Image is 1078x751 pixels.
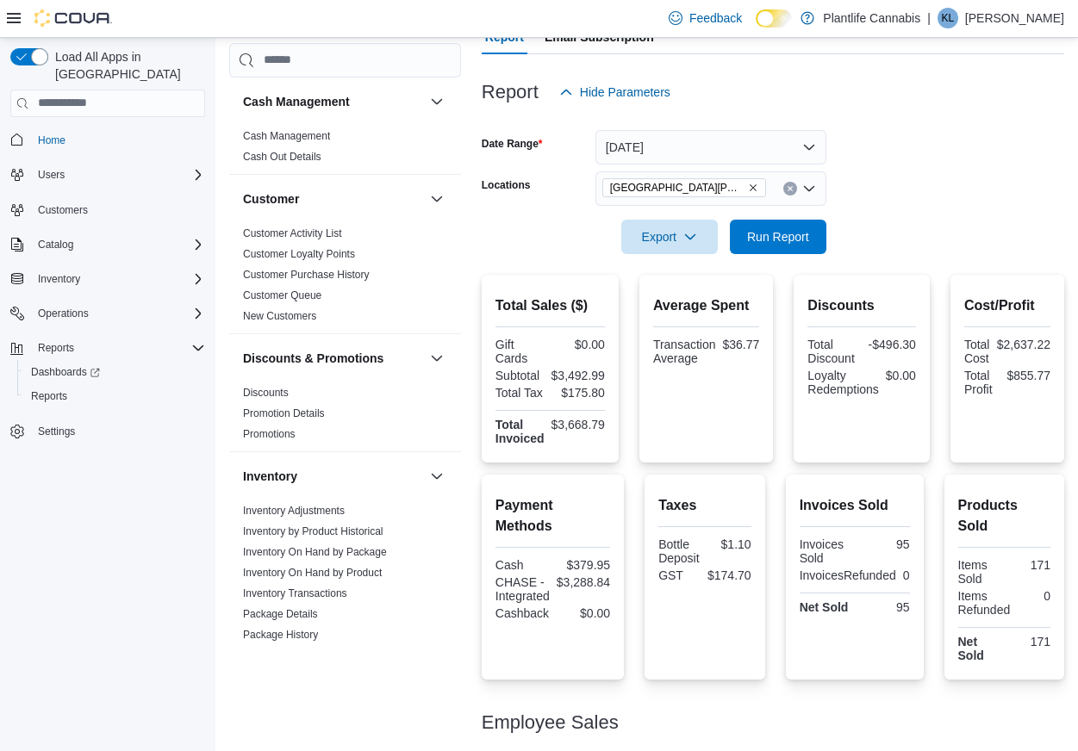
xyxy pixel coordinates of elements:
[800,600,849,614] strong: Net Sold
[807,295,916,316] h2: Discounts
[807,338,858,365] div: Total Discount
[958,635,984,662] strong: Net Sold
[958,495,1051,537] h2: Products Sold
[243,190,299,208] h3: Customer
[495,338,547,365] div: Gift Cards
[243,130,330,142] a: Cash Management
[800,495,910,516] h2: Invoices Sold
[482,712,619,733] h3: Employee Sales
[482,137,543,151] label: Date Range
[243,150,321,164] span: Cash Out Details
[783,182,797,196] button: Clear input
[243,93,350,110] h3: Cash Management
[552,75,677,109] button: Hide Parameters
[243,607,318,621] span: Package Details
[31,420,205,442] span: Settings
[1007,558,1050,572] div: 171
[495,575,550,603] div: CHASE - Integrated
[31,130,72,151] a: Home
[1006,369,1050,382] div: $855.77
[243,525,383,537] a: Inventory by Product Historical
[243,247,355,261] span: Customer Loyalty Points
[38,168,65,182] span: Users
[556,558,610,572] div: $379.95
[553,338,605,351] div: $0.00
[964,369,1000,396] div: Total Profit
[3,267,212,291] button: Inventory
[243,608,318,620] a: Package Details
[38,203,88,217] span: Customers
[723,338,760,351] div: $36.77
[938,8,958,28] div: Kaitlyn Lee
[495,418,545,445] strong: Total Invoiced
[31,365,100,379] span: Dashboards
[243,386,289,400] span: Discounts
[653,338,716,365] div: Transaction Average
[243,93,423,110] button: Cash Management
[595,130,826,164] button: [DATE]
[3,336,212,360] button: Reports
[653,295,759,316] h2: Average Spent
[689,9,742,27] span: Feedback
[708,537,751,551] div: $1.10
[3,163,212,187] button: Users
[31,269,205,289] span: Inventory
[243,268,370,282] span: Customer Purchase History
[551,369,605,382] div: $3,492.99
[823,8,920,28] p: Plantlife Cannabis
[658,568,701,582] div: GST
[24,386,74,407] a: Reports
[243,289,321,301] a: Customer Queue
[965,8,1064,28] p: [PERSON_NAME]
[243,629,318,641] a: Package History
[580,84,670,101] span: Hide Parameters
[747,228,809,245] span: Run Report
[632,220,707,254] span: Export
[551,418,605,431] div: $3,668.79
[31,234,80,255] button: Catalog
[756,9,792,28] input: Dark Mode
[243,545,387,559] span: Inventory On Hand by Package
[243,129,330,143] span: Cash Management
[610,179,745,196] span: [GEOGRAPHIC_DATA][PERSON_NAME][GEOGRAPHIC_DATA]
[964,338,990,365] div: Total Cost
[958,558,1001,586] div: Items Sold
[602,178,766,197] span: Fort McMurray - Stoney Creek
[243,587,347,599] a: Inventory Transactions
[243,505,345,517] a: Inventory Adjustments
[427,348,447,369] button: Discounts & Promotions
[243,227,342,239] a: Customer Activity List
[802,182,816,196] button: Open list of options
[243,566,382,580] span: Inventory On Hand by Product
[427,189,447,209] button: Customer
[31,338,205,358] span: Reports
[495,386,547,400] div: Total Tax
[243,407,325,420] span: Promotion Details
[557,575,610,589] div: $3,288.84
[243,546,387,558] a: Inventory On Hand by Package
[243,310,316,322] a: New Customers
[31,303,205,324] span: Operations
[730,220,826,254] button: Run Report
[243,350,423,367] button: Discounts & Promotions
[1007,635,1050,649] div: 171
[31,200,95,220] a: Customers
[243,151,321,163] a: Cash Out Details
[427,466,447,487] button: Inventory
[662,1,749,35] a: Feedback
[31,234,205,255] span: Catalog
[243,468,297,485] h3: Inventory
[3,233,212,257] button: Catalog
[495,558,550,572] div: Cash
[927,8,931,28] p: |
[31,269,87,289] button: Inventory
[243,309,316,323] span: New Customers
[38,307,89,320] span: Operations
[38,272,80,286] span: Inventory
[243,269,370,281] a: Customer Purchase History
[707,568,751,582] div: $174.70
[243,468,423,485] button: Inventory
[482,178,531,192] label: Locations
